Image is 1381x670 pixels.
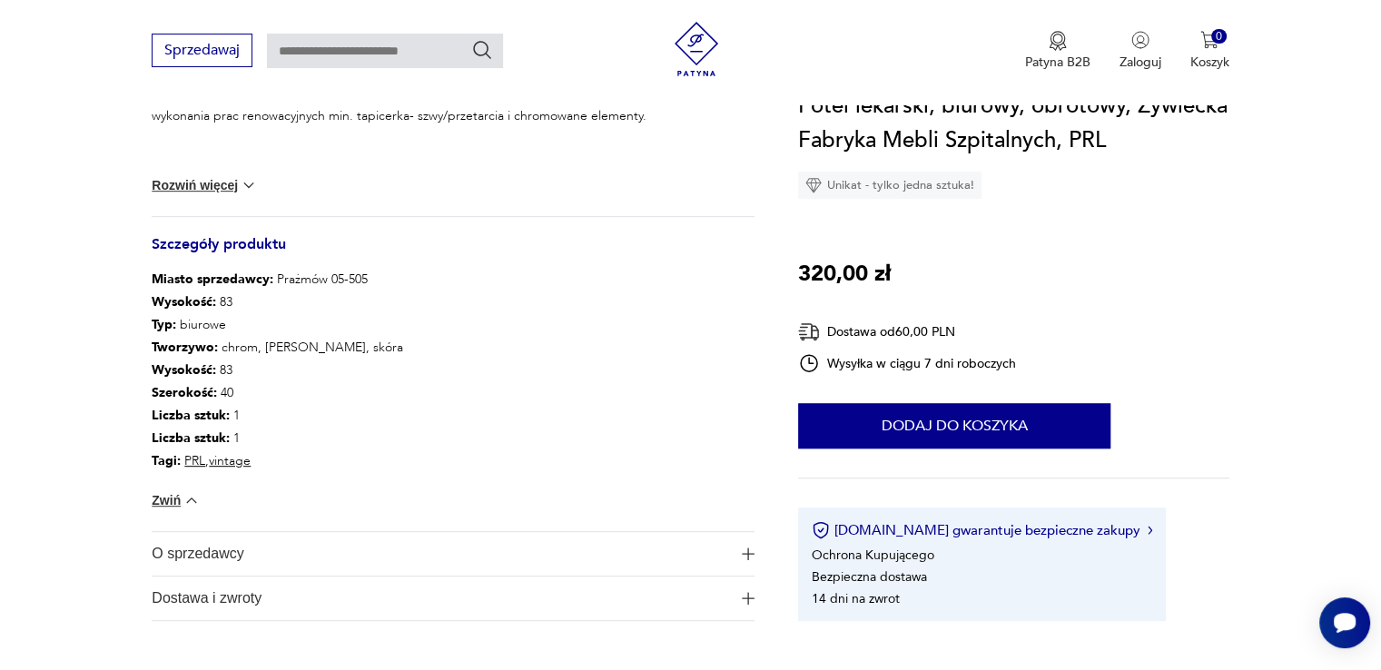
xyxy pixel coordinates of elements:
img: Ikona plusa [742,547,755,560]
iframe: Smartsupp widget button [1319,597,1370,648]
img: Ikona diamentu [805,177,822,193]
p: Koszyk [1190,54,1229,71]
p: 40 [152,382,403,405]
a: Ikona medaluPatyna B2B [1025,31,1090,71]
p: , [152,450,403,473]
li: Bezpieczna dostawa [812,568,927,586]
button: 0Koszyk [1190,31,1229,71]
div: Dostawa od 60,00 PLN [798,320,1016,343]
a: vintage [209,452,251,469]
button: Dodaj do koszyka [798,403,1110,448]
span: Dostawa i zwroty [152,576,729,620]
b: Tagi: [152,452,181,469]
li: 14 dni na zwrot [812,590,900,607]
img: Patyna - sklep z meblami i dekoracjami vintage [669,22,724,76]
p: chrom, [PERSON_NAME], skóra [152,337,403,360]
button: Rozwiń więcej [152,176,257,194]
p: 1 [152,405,403,428]
a: Sprzedawaj [152,45,252,58]
p: Prażmów 05-505 [152,269,403,291]
img: Ikona medalu [1049,31,1067,51]
button: Ikona plusaDostawa i zwroty [152,576,755,620]
div: Unikat - tylko jedna sztuka! [798,172,981,199]
b: Liczba sztuk : [152,407,230,424]
b: Tworzywo : [152,339,218,356]
b: Wysokość : [152,293,216,310]
p: 83 [152,360,403,382]
p: 320,00 zł [798,257,891,291]
img: Ikona dostawy [798,320,820,343]
b: Typ : [152,316,176,333]
img: Ikona strzałki w prawo [1148,526,1153,535]
p: biurowe [152,314,403,337]
b: Wysokość : [152,361,216,379]
b: Miasto sprzedawcy : [152,271,273,288]
button: Sprzedawaj [152,34,252,67]
button: [DOMAIN_NAME] gwarantuje bezpieczne zakupy [812,521,1152,539]
img: chevron down [240,176,258,194]
p: 1 [152,428,403,450]
img: Ikona koszyka [1200,31,1218,49]
p: Zaloguj [1120,54,1161,71]
img: Ikonka użytkownika [1131,31,1149,49]
li: Ochrona Kupującego [812,547,934,564]
button: Ikona plusaO sprzedawcy [152,532,755,576]
b: Szerokość : [152,384,217,401]
button: Zaloguj [1120,31,1161,71]
button: Zwiń [152,491,200,509]
a: PRL [184,452,205,469]
b: Liczba sztuk: [152,429,230,447]
div: Wysyłka w ciągu 7 dni roboczych [798,352,1016,374]
h1: Fotel lekarski, biurowy, obrotowy, Żywiecka Fabryka Mebli Szpitalnych, PRL [798,89,1229,158]
button: Szukaj [471,39,493,61]
span: O sprzedawcy [152,532,729,576]
p: 83 [152,291,403,314]
img: chevron down [182,491,201,509]
h3: Szczegóły produktu [152,239,755,269]
p: Patyna B2B [1025,54,1090,71]
button: Patyna B2B [1025,31,1090,71]
div: 0 [1211,29,1227,44]
img: Ikona plusa [742,592,755,605]
img: Ikona certyfikatu [812,521,830,539]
